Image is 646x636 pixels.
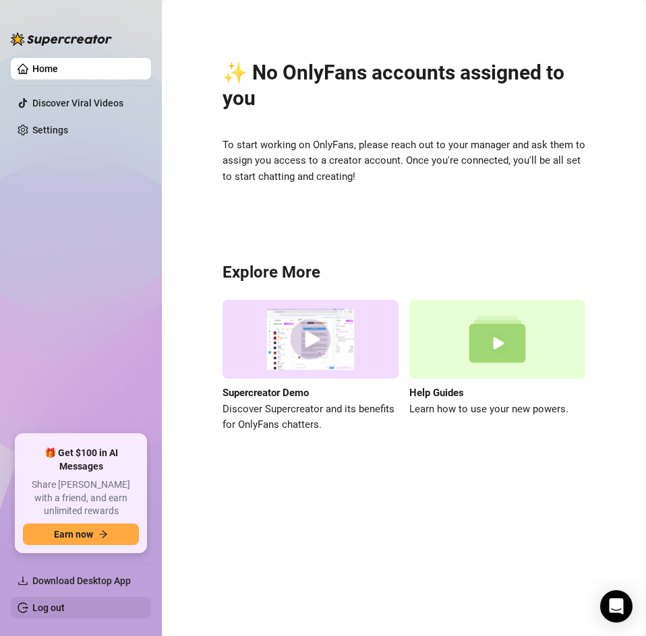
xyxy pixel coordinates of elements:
[409,300,585,379] img: help guides
[54,529,93,540] span: Earn now
[32,63,58,74] a: Home
[32,98,123,108] a: Discover Viral Videos
[32,575,131,586] span: Download Desktop App
[32,125,68,135] a: Settings
[23,478,139,518] span: Share [PERSON_NAME] with a friend, and earn unlimited rewards
[223,262,585,284] h3: Explore More
[223,402,399,433] span: Discover Supercreator and its benefits for OnlyFans chatters.
[409,387,464,399] strong: Help Guides
[23,523,139,545] button: Earn nowarrow-right
[223,300,399,433] a: Supercreator DemoDiscover Supercreator and its benefits for OnlyFans chatters.
[409,300,585,433] a: Help GuidesLearn how to use your new powers.
[223,300,399,379] img: supercreator demo
[11,32,112,46] img: logo-BBDzfeDw.svg
[18,575,28,586] span: download
[223,60,585,111] h2: ✨ No OnlyFans accounts assigned to you
[32,602,65,613] a: Log out
[23,447,139,473] span: 🎁 Get $100 in AI Messages
[409,402,585,418] span: Learn how to use your new powers.
[223,137,585,185] span: To start working on OnlyFans, please reach out to your manager and ask them to assign you access ...
[600,590,633,623] div: Open Intercom Messenger
[223,387,309,399] strong: Supercreator Demo
[98,530,108,539] span: arrow-right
